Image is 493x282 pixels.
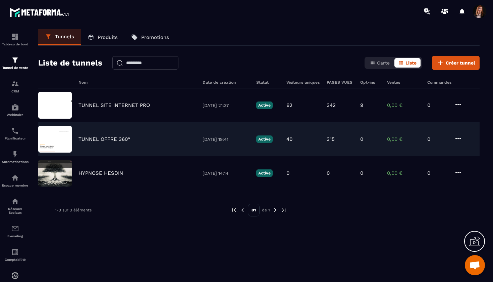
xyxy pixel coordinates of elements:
p: 0,00 € [387,102,421,108]
p: TUNNEL OFFRE 360° [78,136,130,142]
p: 0 [286,170,289,176]
p: 0,00 € [387,170,421,176]
img: prev [231,207,237,213]
a: Promotions [124,29,176,45]
p: 342 [327,102,336,108]
img: logo [9,6,70,18]
p: Promotions [141,34,169,40]
h6: Ventes [387,80,421,85]
img: prev [239,207,245,213]
p: Comptabilité [2,258,29,261]
p: 1-3 sur 3 éléments [55,208,92,212]
p: 0 [327,170,330,176]
p: 40 [286,136,292,142]
h6: Opt-ins [360,80,380,85]
p: Tunnels [55,34,74,40]
p: 01 [248,204,260,216]
img: formation [11,80,19,88]
h6: PAGES VUES [327,80,353,85]
p: 315 [327,136,335,142]
p: de 1 [262,207,270,213]
p: Active [256,135,273,143]
p: [DATE] 19:41 [203,137,250,142]
p: TUNNEL SITE INTERNET PRO [78,102,150,108]
img: formation [11,56,19,64]
button: Carte [366,58,394,68]
span: Carte [377,60,390,66]
h6: Nom [78,80,196,85]
img: email [11,225,19,233]
p: Webinaire [2,113,29,117]
p: Planificateur [2,136,29,140]
a: formationformationCRM [2,75,29,98]
p: 0 [427,102,447,108]
a: Tunnels [38,29,81,45]
a: accountantaccountantComptabilité [2,243,29,267]
a: Ouvrir le chat [465,255,485,275]
img: social-network [11,197,19,205]
p: [DATE] 21:37 [203,103,250,108]
img: next [272,207,278,213]
p: Produits [98,34,118,40]
span: Liste [405,60,417,66]
button: Liste [394,58,421,68]
a: formationformationTableau de bord [2,28,29,51]
a: automationsautomationsEspace membre [2,169,29,192]
p: 0 [427,170,447,176]
p: [DATE] 14:14 [203,171,250,176]
p: E-mailing [2,234,29,238]
img: automations [11,272,19,280]
p: Tableau de bord [2,42,29,46]
img: automations [11,150,19,158]
img: scheduler [11,127,19,135]
a: formationformationTunnel de vente [2,51,29,75]
p: HYPNOSE HESDIN [78,170,123,176]
img: automations [11,103,19,111]
p: Espace membre [2,184,29,187]
p: Active [256,169,273,177]
a: automationsautomationsWebinaire [2,98,29,122]
button: Créer tunnel [432,56,480,70]
h6: Statut [256,80,280,85]
p: Active [256,102,273,109]
p: 0 [360,136,363,142]
h6: Commandes [427,80,451,85]
img: next [281,207,287,213]
h2: Liste de tunnels [38,56,102,70]
p: Réseaux Sociaux [2,207,29,214]
p: 62 [286,102,292,108]
p: CRM [2,89,29,93]
img: accountant [11,248,19,256]
h6: Visiteurs uniques [286,80,320,85]
p: Automatisations [2,160,29,164]
a: Produits [81,29,124,45]
img: formation [11,33,19,41]
p: 0 [427,136,447,142]
a: social-networksocial-networkRéseaux Sociaux [2,192,29,219]
img: image [38,160,72,187]
h6: Date de création [203,80,250,85]
img: image [38,126,72,153]
a: schedulerschedulerPlanificateur [2,122,29,145]
img: automations [11,174,19,182]
p: 9 [360,102,363,108]
img: image [38,92,72,119]
a: automationsautomationsAutomatisations [2,145,29,169]
p: 0 [360,170,363,176]
p: Tunnel de vente [2,66,29,70]
p: 0,00 € [387,136,421,142]
a: emailemailE-mailing [2,219,29,243]
span: Créer tunnel [446,59,475,66]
